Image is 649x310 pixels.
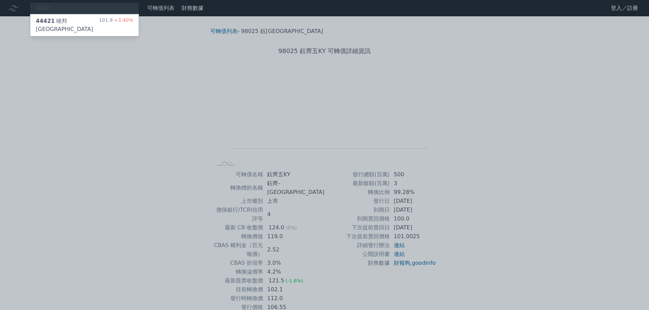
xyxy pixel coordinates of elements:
[615,277,649,310] iframe: Chat Widget
[99,17,133,33] div: 101.9
[30,14,139,36] a: 44421竣邦[GEOGRAPHIC_DATA] 101.9+3.40%
[36,18,55,24] span: 44421
[36,17,99,33] div: 竣邦[GEOGRAPHIC_DATA]
[113,17,133,23] span: +3.40%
